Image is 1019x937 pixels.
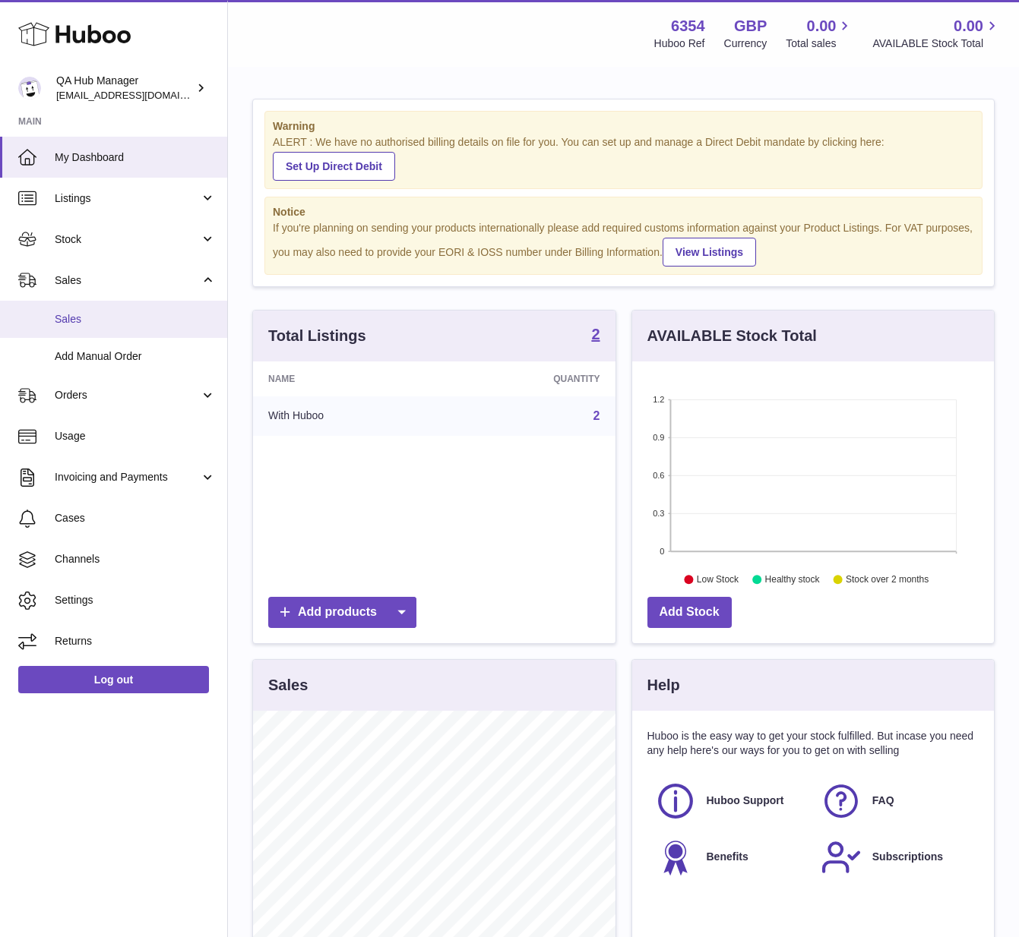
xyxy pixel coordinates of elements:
[55,634,216,648] span: Returns
[55,552,216,566] span: Channels
[786,16,853,51] a: 0.00 Total sales
[707,793,784,808] span: Huboo Support
[872,793,894,808] span: FAQ
[273,205,974,219] strong: Notice
[734,16,767,36] strong: GBP
[444,361,615,396] th: Quantity
[56,74,193,103] div: QA Hub Manager
[55,388,200,402] span: Orders
[786,36,853,51] span: Total sales
[655,837,805,878] a: Benefits
[846,574,929,585] text: Stock over 2 months
[954,16,983,36] span: 0.00
[647,675,680,696] h3: Help
[55,593,216,607] span: Settings
[268,326,366,346] h3: Total Listings
[696,574,739,585] text: Low Stock
[273,119,974,134] strong: Warning
[671,16,705,36] strong: 6354
[268,597,416,628] a: Add products
[55,312,216,327] span: Sales
[764,574,820,585] text: Healthy stock
[55,273,200,288] span: Sales
[593,409,600,422] a: 2
[18,77,41,99] img: QATestClient@huboo.co.uk
[872,36,1001,51] span: AVAILABLE Stock Total
[663,238,756,267] a: View Listings
[821,837,971,878] a: Subscriptions
[55,429,216,443] span: Usage
[724,36,767,51] div: Currency
[654,36,705,51] div: Huboo Ref
[653,433,664,442] text: 0.9
[273,221,974,267] div: If you're planning on sending your products internationally please add required customs informati...
[872,850,943,864] span: Subscriptions
[55,511,216,525] span: Cases
[653,395,664,404] text: 1.2
[821,781,971,822] a: FAQ
[55,191,200,206] span: Listings
[268,675,308,696] h3: Sales
[707,850,748,864] span: Benefits
[253,396,444,436] td: With Huboo
[653,471,664,480] text: 0.6
[872,16,1001,51] a: 0.00 AVAILABLE Stock Total
[55,232,200,247] span: Stock
[653,509,664,518] text: 0.3
[18,666,209,693] a: Log out
[55,150,216,165] span: My Dashboard
[647,597,732,628] a: Add Stock
[591,327,600,342] strong: 2
[55,470,200,484] span: Invoicing and Payments
[591,327,600,345] a: 2
[807,16,837,36] span: 0.00
[647,326,817,346] h3: AVAILABLE Stock Total
[253,361,444,396] th: Name
[273,135,974,181] div: ALERT : We have no authorised billing details on file for you. You can set up and manage a Direct...
[273,152,395,181] a: Set Up Direct Debit
[55,349,216,364] span: Add Manual Order
[655,781,805,822] a: Huboo Support
[647,729,979,758] p: Huboo is the easy way to get your stock fulfilled. But incase you need any help here's our ways f...
[56,89,223,101] span: [EMAIL_ADDRESS][DOMAIN_NAME]
[660,547,664,556] text: 0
